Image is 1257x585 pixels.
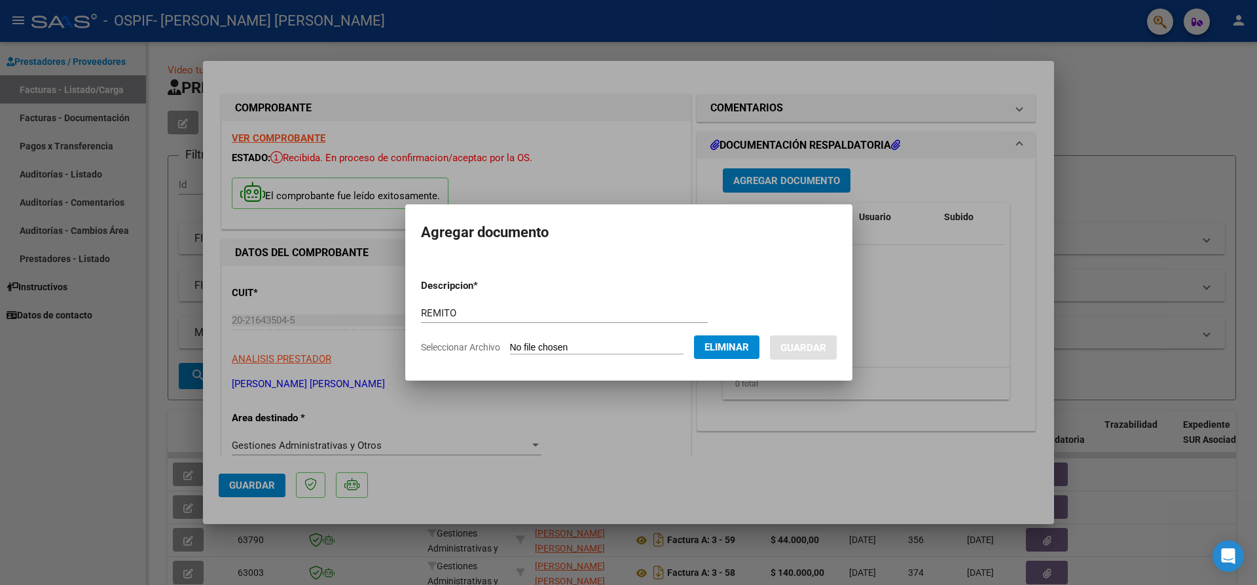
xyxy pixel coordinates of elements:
[770,335,837,360] button: Guardar
[421,278,546,293] p: Descripcion
[780,342,826,354] span: Guardar
[421,220,837,245] h2: Agregar documento
[694,335,759,359] button: Eliminar
[704,341,749,353] span: Eliminar
[421,342,500,352] span: Seleccionar Archivo
[1212,540,1244,572] div: Open Intercom Messenger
